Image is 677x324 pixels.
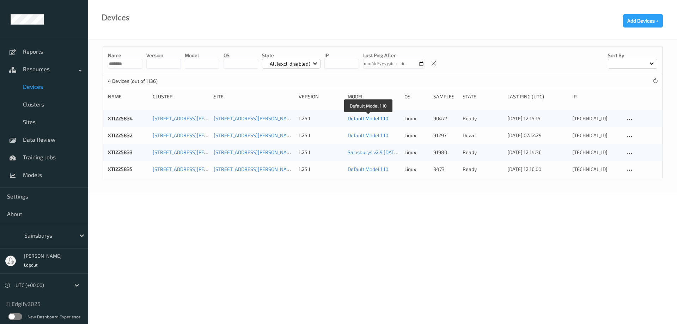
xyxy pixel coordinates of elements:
button: Add Devices + [623,14,663,27]
div: 1.25.1 [299,115,343,122]
p: 4 Devices (out of 1136) [108,78,161,85]
div: Last Ping (UTC) [507,93,567,100]
p: model [185,52,219,59]
p: linux [404,166,428,173]
div: 3473 [433,166,457,173]
div: [TECHNICAL_ID] [572,115,620,122]
p: Sort by [608,52,657,59]
a: Default Model 1.10 [348,166,388,172]
a: [STREET_ADDRESS][PERSON_NAME] [214,149,295,155]
a: [STREET_ADDRESS][PERSON_NAME] [153,166,234,172]
div: OS [404,93,428,100]
a: XTI225833 [108,149,133,155]
a: [STREET_ADDRESS][PERSON_NAME] [153,132,234,138]
p: ready [463,149,502,156]
div: [TECHNICAL_ID] [572,149,620,156]
a: Default Model 1.10 [348,132,388,138]
p: down [463,132,502,139]
p: State [262,52,321,59]
div: Devices [102,14,129,21]
a: Sainsburys v2.9 [DATE] 10:55 Auto Save [348,149,435,155]
a: XTI225835 [108,166,133,172]
div: [TECHNICAL_ID] [572,132,620,139]
p: linux [404,115,428,122]
div: version [299,93,343,100]
a: [STREET_ADDRESS][PERSON_NAME] [214,132,295,138]
p: All (excl. disabled) [267,60,313,67]
p: ready [463,115,502,122]
div: State [463,93,502,100]
div: Site [214,93,294,100]
p: ready [463,166,502,173]
a: Default Model 1.10 [348,115,388,121]
a: XTI225834 [108,115,133,121]
div: 1.25.1 [299,166,343,173]
div: 90477 [433,115,457,122]
div: Model [348,93,400,100]
p: linux [404,132,428,139]
p: linux [404,149,428,156]
p: Last Ping After [363,52,425,59]
div: [DATE] 12:14:36 [507,149,567,156]
div: Cluster [153,93,209,100]
a: [STREET_ADDRESS][PERSON_NAME] [153,149,234,155]
div: [DATE] 12:16:00 [507,166,567,173]
p: OS [224,52,258,59]
div: 1.25.1 [299,149,343,156]
a: [STREET_ADDRESS][PERSON_NAME] [153,115,234,121]
a: XTI225832 [108,132,133,138]
div: Samples [433,93,457,100]
div: [TECHNICAL_ID] [572,166,620,173]
a: [STREET_ADDRESS][PERSON_NAME] [214,115,295,121]
div: [DATE] 12:15:15 [507,115,567,122]
a: [STREET_ADDRESS][PERSON_NAME] [214,166,295,172]
p: IP [324,52,359,59]
div: ip [572,93,620,100]
div: 91980 [433,149,457,156]
div: 1.25.1 [299,132,343,139]
p: Name [108,52,142,59]
p: version [146,52,181,59]
div: 91297 [433,132,457,139]
div: [DATE] 07:12:29 [507,132,567,139]
div: Name [108,93,148,100]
